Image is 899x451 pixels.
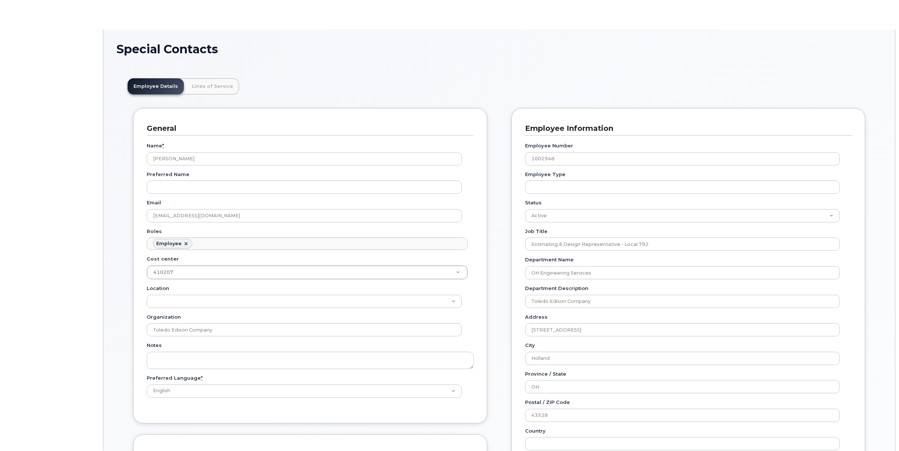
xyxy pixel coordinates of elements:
a: 410207 [147,266,467,279]
label: Notes [147,342,162,349]
label: Cost center [147,255,179,262]
label: Province / State [525,371,566,377]
label: Preferred Name [147,171,189,178]
label: City [525,342,535,349]
label: Preferred Language [147,375,203,382]
label: Location [147,285,169,292]
label: Organization [147,314,181,321]
div: Employee [156,241,182,247]
label: Postal / ZIP Code [525,399,570,406]
abbr: required [201,375,203,381]
label: Department Description [525,285,588,292]
span: 410207 [153,269,173,275]
label: Department Name [525,256,574,263]
a: Lines of Service [186,78,239,94]
h3: General [147,124,468,133]
label: Email [147,199,161,206]
label: Status [525,199,542,206]
label: Roles [147,228,162,235]
abbr: required [162,143,164,148]
label: Country [525,427,546,434]
label: Employee Type [525,171,566,178]
h1: Special Contacts [117,43,882,56]
label: Job Title [525,228,547,235]
a: Employee Details [128,78,184,94]
h3: Employee Information [525,124,846,133]
label: Employee Number [525,142,573,149]
label: Address [525,314,547,321]
label: Name [147,142,164,149]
